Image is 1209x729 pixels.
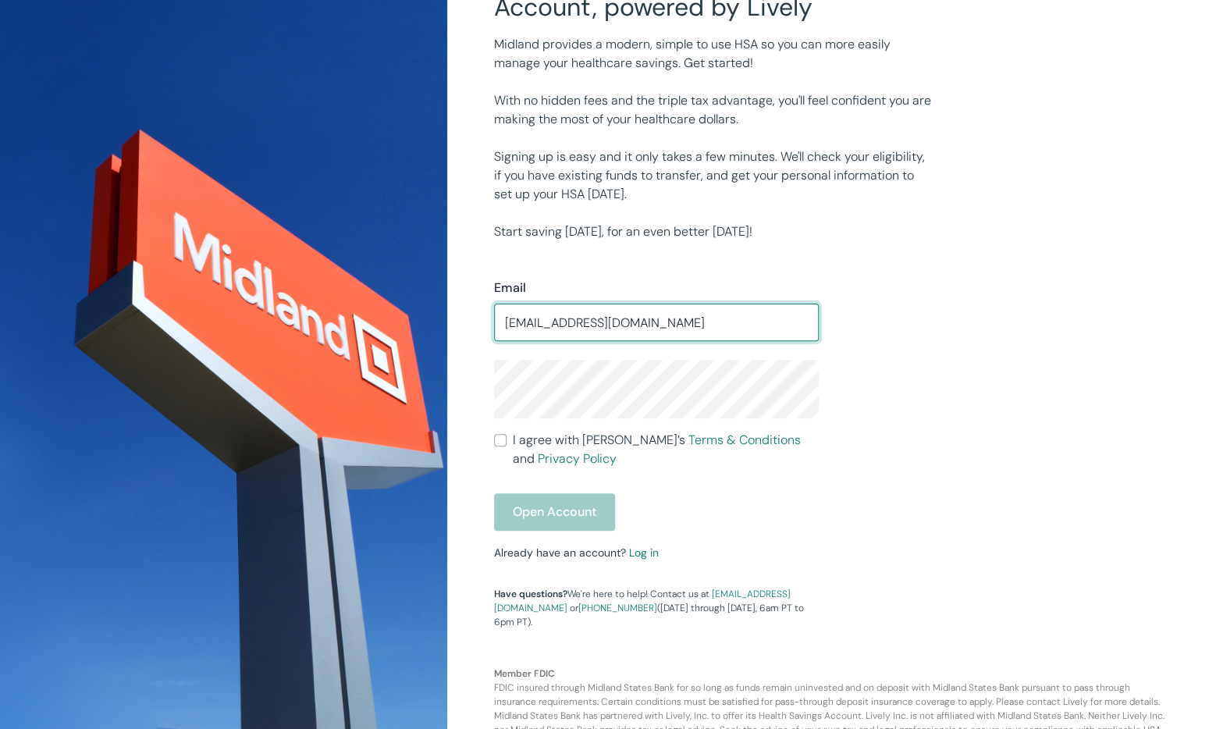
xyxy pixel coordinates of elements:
p: Midland provides a modern, simple to use HSA so you can more easily manage your healthcare saving... [494,35,933,73]
p: Signing up is easy and it only takes a few minutes. We'll check your eligibility, if you have exi... [494,148,933,204]
a: Terms & Conditions [688,432,801,448]
p: We're here to help! Contact us at or ([DATE] through [DATE], 6am PT to 6pm PT). [494,587,819,629]
small: Already have an account? [494,546,659,560]
span: I agree with [PERSON_NAME]’s and [513,431,819,468]
label: Email [494,279,526,297]
p: Start saving [DATE], for an even better [DATE]! [494,222,933,241]
b: Member FDIC [494,667,555,680]
a: Privacy Policy [538,450,617,467]
p: With no hidden fees and the triple tax advantage, you'll feel confident you are making the most o... [494,91,933,129]
a: Log in [629,546,659,560]
a: [PHONE_NUMBER] [578,602,657,614]
strong: Have questions? [494,588,567,600]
